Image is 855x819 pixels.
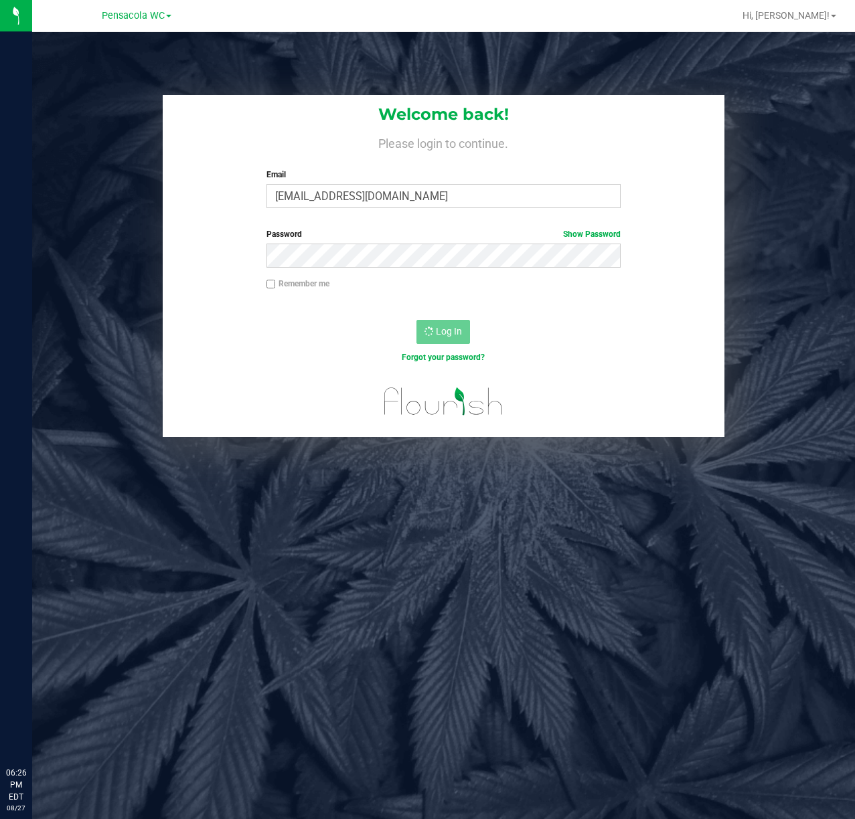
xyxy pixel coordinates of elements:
[266,230,302,239] span: Password
[6,767,26,803] p: 06:26 PM EDT
[163,134,724,150] h4: Please login to continue.
[402,353,485,362] a: Forgot your password?
[266,280,276,289] input: Remember me
[266,278,329,290] label: Remember me
[6,803,26,813] p: 08/27
[374,377,514,426] img: flourish_logo.svg
[266,169,621,181] label: Email
[163,106,724,123] h1: Welcome back!
[436,326,462,337] span: Log In
[563,230,621,239] a: Show Password
[743,10,830,21] span: Hi, [PERSON_NAME]!
[102,10,165,21] span: Pensacola WC
[416,320,470,344] button: Log In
